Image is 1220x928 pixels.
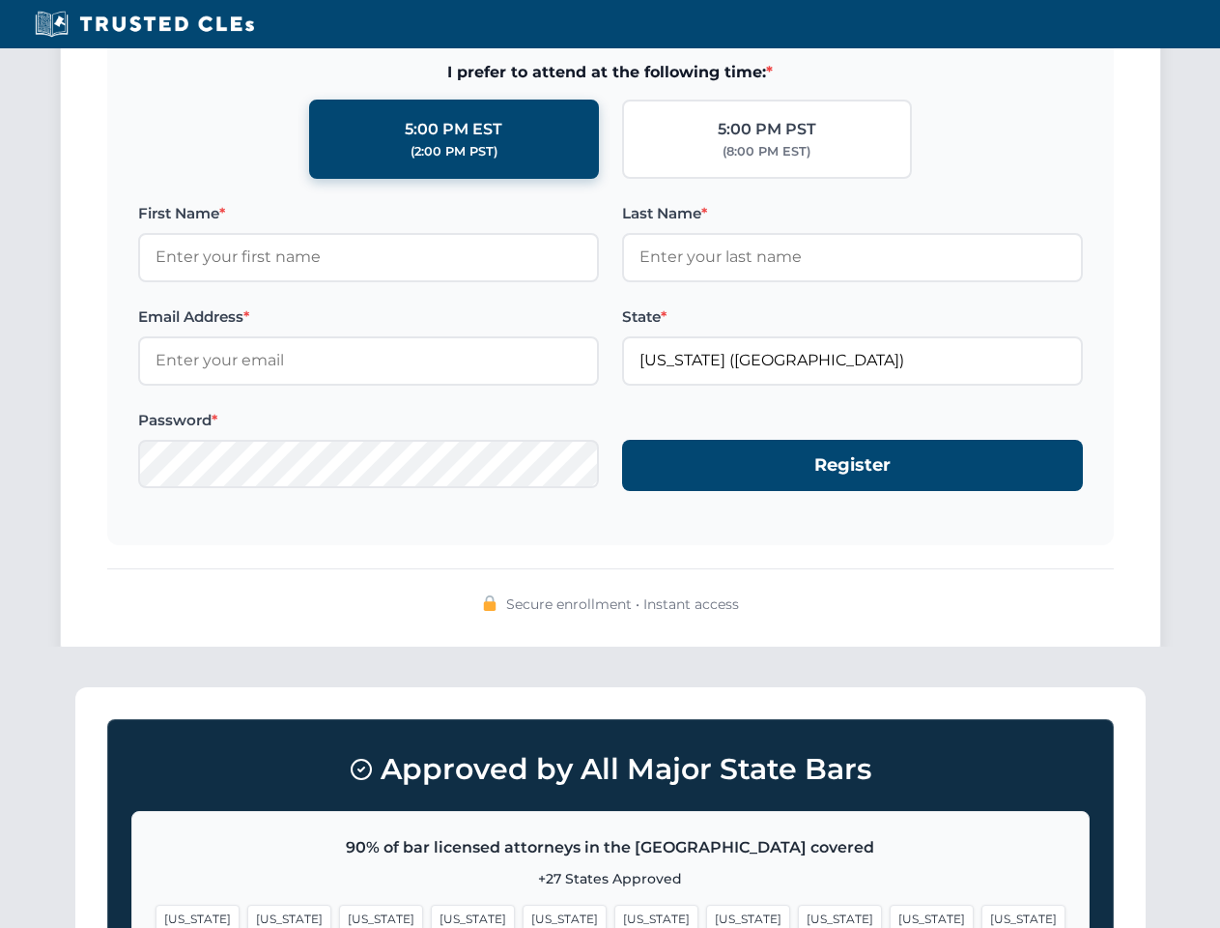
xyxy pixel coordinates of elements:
[622,202,1083,225] label: Last Name
[138,336,599,385] input: Enter your email
[29,10,260,39] img: Trusted CLEs
[622,233,1083,281] input: Enter your last name
[723,142,810,161] div: (8:00 PM EST)
[138,409,599,432] label: Password
[482,595,497,611] img: 🔒
[138,305,599,329] label: Email Address
[622,440,1083,491] button: Register
[156,835,1065,860] p: 90% of bar licensed attorneys in the [GEOGRAPHIC_DATA] covered
[622,336,1083,385] input: Florida (FL)
[138,233,599,281] input: Enter your first name
[138,60,1083,85] span: I prefer to attend at the following time:
[131,743,1090,796] h3: Approved by All Major State Bars
[156,868,1065,889] p: +27 States Approved
[411,142,497,161] div: (2:00 PM PST)
[138,202,599,225] label: First Name
[622,305,1083,329] label: State
[718,117,816,142] div: 5:00 PM PST
[506,594,739,615] span: Secure enrollment • Instant access
[405,117,502,142] div: 5:00 PM EST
